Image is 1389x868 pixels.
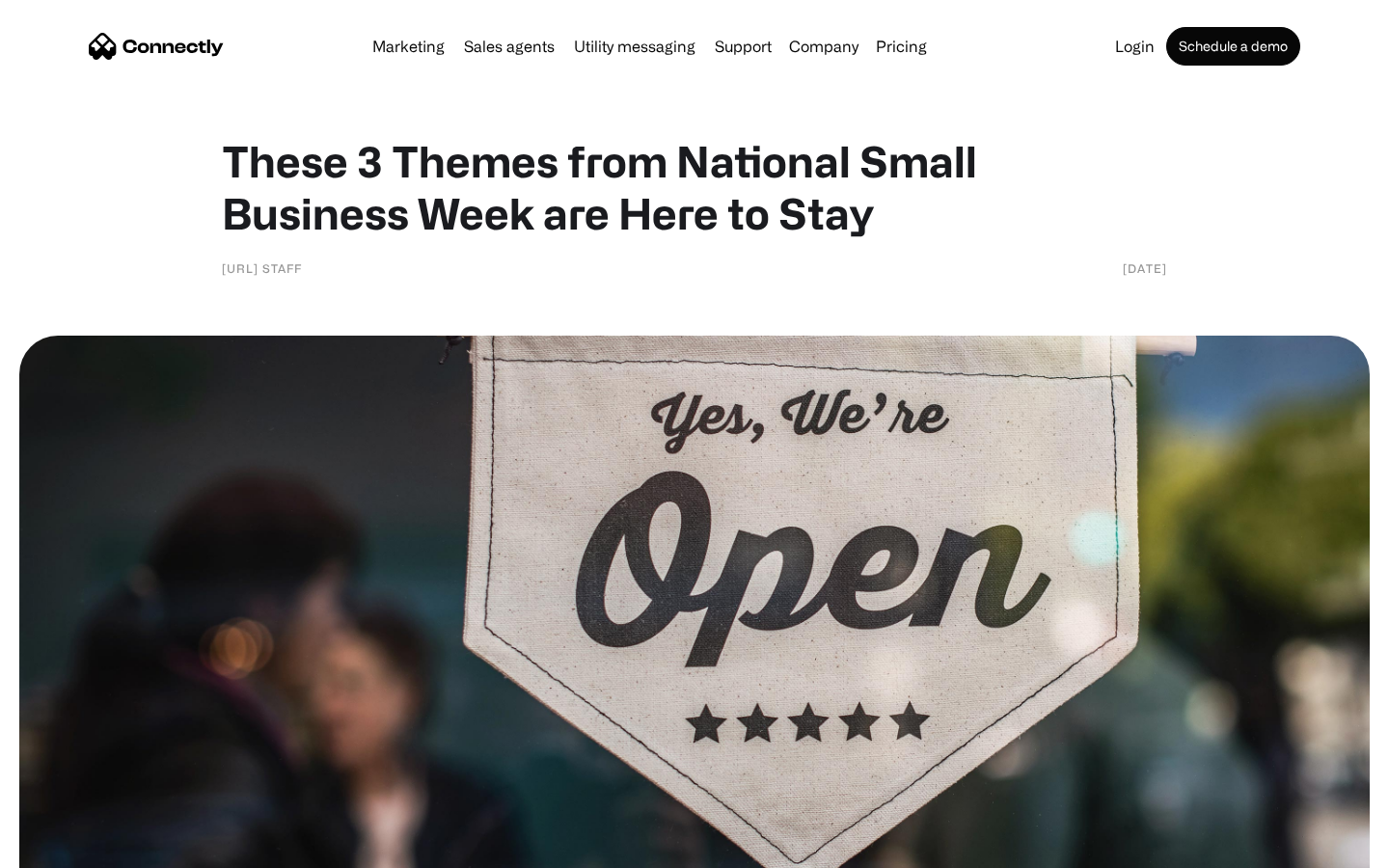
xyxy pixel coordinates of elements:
[222,135,1167,239] h1: These 3 Themes from National Small Business Week are Here to Stay
[1166,27,1300,66] a: Schedule a demo
[222,258,302,278] div: [URL] Staff
[365,39,452,54] a: Marketing
[707,39,779,54] a: Support
[1107,39,1162,54] a: Login
[456,39,562,54] a: Sales agents
[1123,258,1167,278] div: [DATE]
[566,39,703,54] a: Utility messaging
[868,39,935,54] a: Pricing
[19,834,116,861] aside: Language selected: English
[789,33,858,60] div: Company
[39,834,116,861] ul: Language list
